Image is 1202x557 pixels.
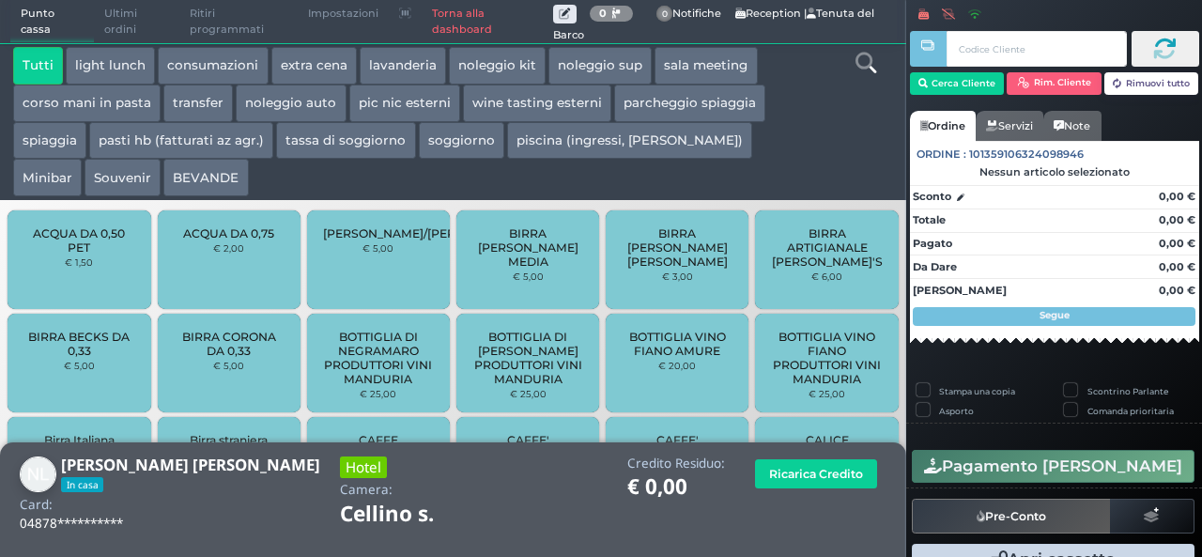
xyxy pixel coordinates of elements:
small: € 6,00 [811,271,842,282]
button: piscina (ingressi, [PERSON_NAME]) [507,122,752,160]
span: BOTTIGLIA DI NEGRAMARO PRODUTTORI VINI MANDURIA [323,330,435,386]
strong: Totale [913,213,946,226]
strong: Da Dare [913,260,957,273]
button: light lunch [66,47,155,85]
label: Scontrino Parlante [1087,385,1168,397]
b: 0 [599,7,607,20]
button: pasti hb (fatturati az agr.) [89,122,273,160]
span: BOTTIGLIA DI [PERSON_NAME] PRODUTTORI VINI MANDURIA [472,330,584,386]
span: [PERSON_NAME]/[PERSON_NAME] [323,226,528,240]
button: noleggio auto [236,85,346,122]
span: BOTTIGLIA VINO FIANO PRODUTTORI VINI MANDURIA [771,330,883,386]
strong: Pagato [913,237,952,250]
button: pic nic esterni [349,85,460,122]
span: Ordine : [917,147,966,162]
strong: 0,00 € [1159,284,1195,297]
button: wine tasting esterni [463,85,611,122]
button: noleggio kit [449,47,546,85]
span: Ritiri programmati [179,1,298,43]
h1: Cellino s. [340,503,486,526]
span: BIRRA [PERSON_NAME] [PERSON_NAME] [622,226,733,269]
button: lavanderia [360,47,446,85]
button: Cerca Cliente [910,72,1005,95]
span: 101359106324098946 [969,147,1084,162]
a: Note [1043,111,1101,141]
button: Pre-Conto [912,499,1111,533]
span: CAFFE' DECAFFEINATO [622,433,733,461]
small: € 25,00 [360,388,396,399]
div: Nessun articolo selezionato [910,165,1199,178]
button: Pagamento [PERSON_NAME] [912,450,1194,482]
h4: Camera: [340,483,393,497]
img: nicolas leslie mancz [20,456,56,493]
button: consumazioni [158,47,268,85]
span: Birra Italiana [44,433,115,447]
strong: 0,00 € [1159,213,1195,226]
span: BIRRA [PERSON_NAME] MEDIA [472,226,584,269]
span: BIRRA ARTIGIANALE [PERSON_NAME]'S [771,226,883,269]
a: Ordine [910,111,976,141]
label: Comanda prioritaria [1087,405,1174,417]
span: BIRRA CORONA DA 0,33 [173,330,285,358]
b: [PERSON_NAME] [PERSON_NAME] [61,454,320,475]
small: € 25,00 [809,388,845,399]
span: 0 [656,6,673,23]
h4: Credito Residuo: [627,456,725,471]
strong: Segue [1040,309,1070,321]
small: € 2,00 [213,242,244,254]
button: BEVANDE [163,159,248,196]
strong: 0,00 € [1159,190,1195,203]
span: ACQUA DA 0,50 PET [23,226,135,255]
small: € 5,00 [213,360,244,371]
strong: Sconto [913,189,951,205]
span: CAFFE' [507,433,549,447]
button: transfer [163,85,233,122]
button: Rim. Cliente [1007,72,1102,95]
small: € 5,00 [64,360,95,371]
h4: Card: [20,498,53,512]
small: € 3,00 [662,271,693,282]
input: Codice Cliente [947,31,1126,67]
button: extra cena [271,47,357,85]
button: Souvenir [85,159,161,196]
button: noleggio sup [548,47,652,85]
strong: [PERSON_NAME] [913,284,1007,297]
h1: € 0,00 [627,475,725,499]
h3: Hotel [340,456,387,478]
span: BIRRA BECKS DA 0,33 [23,330,135,358]
span: CALICE PROSECCO [771,433,883,461]
small: € 5,00 [362,242,393,254]
button: parcheggio spiaggia [614,85,765,122]
span: ACQUA DA 0,75 [183,226,274,240]
strong: 0,00 € [1159,237,1195,250]
span: CAFFE [PERSON_NAME] [323,433,435,461]
button: Rimuovi tutto [1104,72,1199,95]
button: spiaggia [13,122,86,160]
button: Ricarica Credito [755,459,877,488]
button: corso mani in pasta [13,85,161,122]
span: In casa [61,477,103,492]
span: BOTTIGLIA VINO FIANO AMURE [622,330,733,358]
span: Punto cassa [10,1,95,43]
a: Torna alla dashboard [422,1,552,43]
small: € 25,00 [510,388,547,399]
a: Servizi [976,111,1043,141]
span: Impostazioni [298,1,389,27]
small: € 1,50 [65,256,93,268]
small: € 20,00 [658,360,696,371]
button: tassa di soggiorno [276,122,415,160]
span: Birra straniera [190,433,268,447]
button: Tutti [13,47,63,85]
label: Asporto [939,405,974,417]
small: € 5,00 [513,271,544,282]
button: sala meeting [655,47,757,85]
button: soggiorno [419,122,504,160]
strong: 0,00 € [1159,260,1195,273]
span: Ultimi ordini [94,1,179,43]
label: Stampa una copia [939,385,1015,397]
button: Minibar [13,159,82,196]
